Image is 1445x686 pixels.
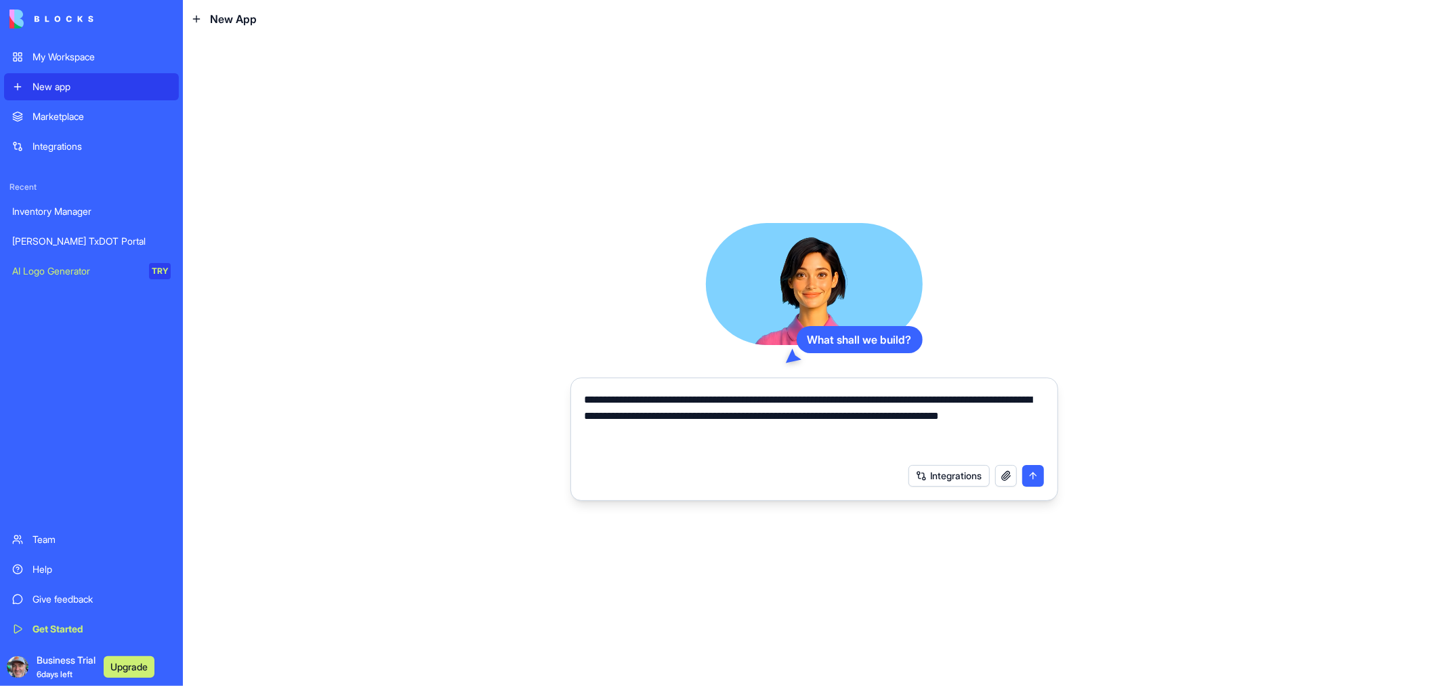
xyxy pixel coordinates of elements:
[37,669,72,679] span: 6 days left
[33,140,171,153] div: Integrations
[33,80,171,94] div: New app
[4,133,179,160] a: Integrations
[4,258,179,285] a: AI Logo GeneratorTRY
[4,556,179,583] a: Help
[33,592,171,606] div: Give feedback
[149,263,171,279] div: TRY
[4,182,179,193] span: Recent
[33,50,171,64] div: My Workspace
[908,465,990,487] button: Integrations
[104,656,154,678] button: Upgrade
[4,586,179,613] a: Give feedback
[33,533,171,546] div: Team
[4,43,179,70] a: My Workspace
[37,653,96,681] span: Business Trial
[12,264,140,278] div: AI Logo Generator
[33,110,171,123] div: Marketplace
[33,563,171,576] div: Help
[4,526,179,553] a: Team
[7,656,28,678] img: ACg8ocLCvxSa6pD2bm3DloqQmSdau6mM7U8YOcAdAAr2pqk7uHvwXhK8=s96-c
[12,205,171,218] div: Inventory Manager
[12,235,171,248] div: [PERSON_NAME] TxDOT Portal
[4,228,179,255] a: [PERSON_NAME] TxDOT Portal
[4,103,179,130] a: Marketplace
[797,326,923,353] div: What shall we build?
[210,11,257,27] span: New App
[9,9,93,28] img: logo
[4,198,179,225] a: Inventory Manager
[4,73,179,100] a: New app
[33,622,171,636] div: Get Started
[4,616,179,643] a: Get Started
